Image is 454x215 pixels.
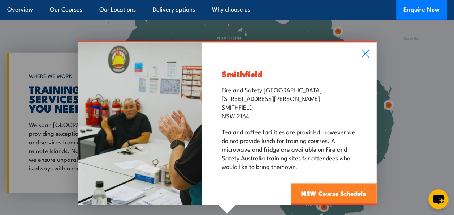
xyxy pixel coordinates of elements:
p: Tea and coffee facilities are provided, however we do not provide lunch for training courses. A m... [222,127,356,170]
p: Fire and Safety [GEOGRAPHIC_DATA] [STREET_ADDRESS][PERSON_NAME] SMITHFIELD NSW 2164 [222,85,356,120]
button: chat-button [428,189,448,209]
a: NSW Course Schedule [291,183,376,205]
img: Fire Extinguisher Classroom Training [78,42,202,205]
h3: Smithfield [222,69,356,78]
